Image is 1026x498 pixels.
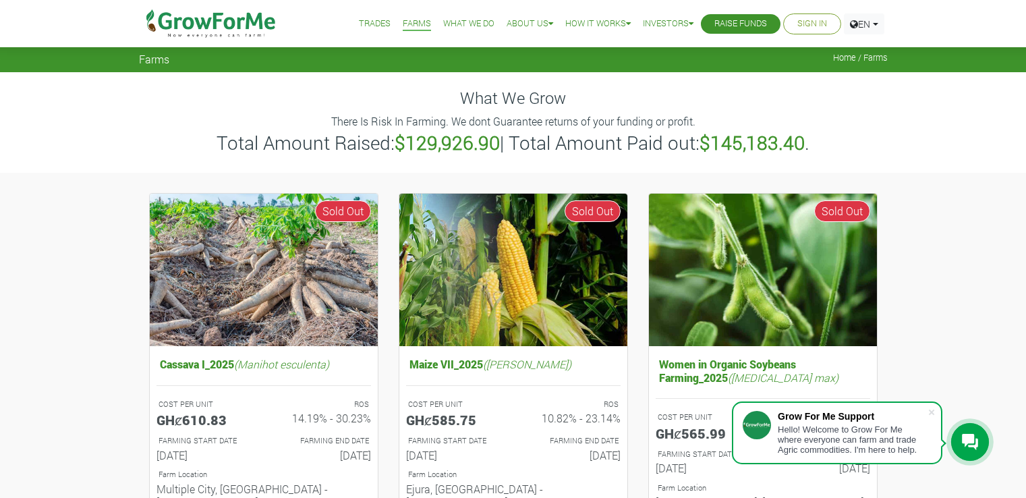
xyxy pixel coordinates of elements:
[658,412,751,423] p: COST PER UNIT
[507,17,553,31] a: About Us
[797,17,827,31] a: Sign In
[408,399,501,410] p: COST PER UNIT
[658,449,751,460] p: FARMING START DATE
[523,449,621,462] h6: [DATE]
[395,130,500,155] b: $129,926.90
[234,357,329,371] i: (Manihot esculenta)
[150,194,378,347] img: growforme image
[700,130,805,155] b: $145,183.40
[728,370,838,385] i: ([MEDICAL_DATA] max)
[778,411,928,422] div: Grow For Me Support
[406,412,503,428] h5: GHȼ585.75
[833,53,888,63] span: Home / Farms
[773,462,870,474] h6: [DATE]
[658,482,868,494] p: Location of Farm
[408,469,619,480] p: Location of Farm
[844,13,884,34] a: EN
[156,354,371,374] h5: Cassava I_2025
[525,399,619,410] p: ROS
[643,17,693,31] a: Investors
[565,17,631,31] a: How it Works
[656,425,753,441] h5: GHȼ565.99
[359,17,391,31] a: Trades
[443,17,494,31] a: What We Do
[141,132,886,155] h3: Total Amount Raised: | Total Amount Paid out: .
[814,200,870,222] span: Sold Out
[403,17,431,31] a: Farms
[399,194,627,347] img: growforme image
[649,194,877,347] img: growforme image
[156,412,254,428] h5: GHȼ610.83
[406,449,503,462] h6: [DATE]
[523,412,621,424] h6: 10.82% - 23.14%
[276,435,369,447] p: FARMING END DATE
[276,399,369,410] p: ROS
[156,449,254,462] h6: [DATE]
[159,469,369,480] p: Location of Farm
[141,113,886,130] p: There Is Risk In Farming. We dont Guarantee returns of your funding or profit.
[656,462,753,474] h6: [DATE]
[274,449,371,462] h6: [DATE]
[408,435,501,447] p: FARMING START DATE
[525,435,619,447] p: FARMING END DATE
[714,17,767,31] a: Raise Funds
[406,354,621,374] h5: Maize VII_2025
[315,200,371,222] span: Sold Out
[139,53,169,65] span: Farms
[565,200,621,222] span: Sold Out
[274,412,371,424] h6: 14.19% - 30.23%
[778,424,928,455] div: Hello! Welcome to Grow For Me where everyone can farm and trade Agric commodities. I'm here to help.
[159,435,252,447] p: FARMING START DATE
[656,354,870,387] h5: Women in Organic Soybeans Farming_2025
[139,88,888,108] h4: What We Grow
[483,357,571,371] i: ([PERSON_NAME])
[159,399,252,410] p: COST PER UNIT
